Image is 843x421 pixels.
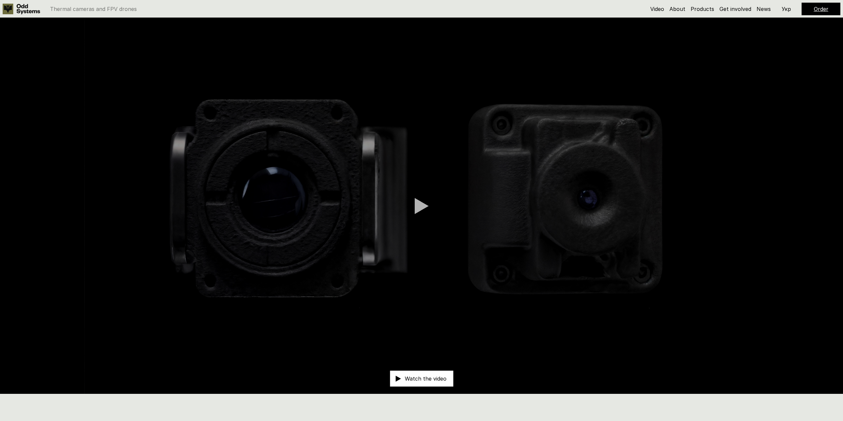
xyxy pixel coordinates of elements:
p: Thermal cameras and FPV drones [50,6,137,12]
a: Video [650,6,664,12]
a: Order [814,6,828,12]
p: Watch the video [405,376,447,381]
a: Get involved [719,6,751,12]
a: News [757,6,771,12]
a: About [669,6,685,12]
a: Products [691,6,714,12]
p: Укр [782,6,791,12]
